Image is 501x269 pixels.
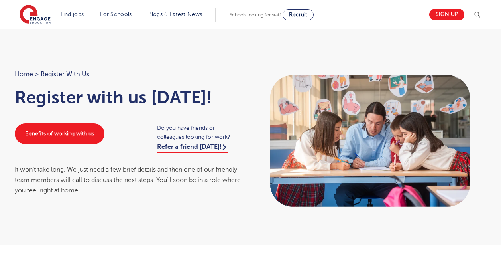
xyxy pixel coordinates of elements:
[283,9,314,20] a: Recruit
[35,71,39,78] span: >
[15,164,243,196] div: It won’t take long. We just need a few brief details and then one of our friendly team members wi...
[157,123,243,142] span: Do you have friends or colleagues looking for work?
[15,71,33,78] a: Home
[15,69,243,79] nav: breadcrumb
[157,143,228,153] a: Refer a friend [DATE]!
[429,9,464,20] a: Sign up
[61,11,84,17] a: Find jobs
[20,5,51,25] img: Engage Education
[148,11,202,17] a: Blogs & Latest News
[289,12,307,18] span: Recruit
[15,123,104,144] a: Benefits of working with us
[41,69,89,79] span: Register with us
[15,87,243,107] h1: Register with us [DATE]!
[100,11,132,17] a: For Schools
[230,12,281,18] span: Schools looking for staff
